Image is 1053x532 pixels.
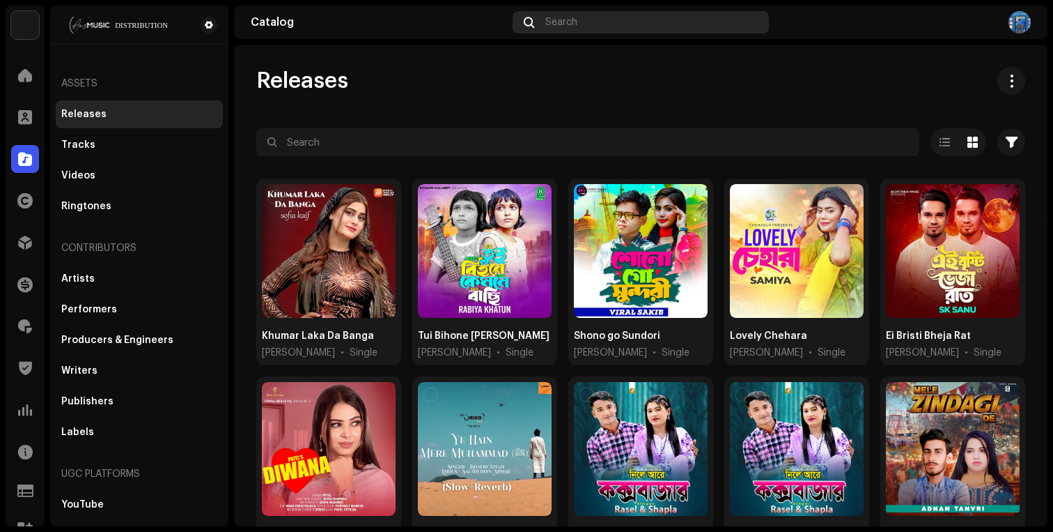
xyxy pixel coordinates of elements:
span: • [809,346,812,360]
div: Ei Bristi Bheja Rat [886,329,971,343]
div: Publishers [61,396,114,407]
div: Releases [61,109,107,120]
div: Producers & Engineers [61,335,173,346]
re-m-nav-item: Releases [56,100,223,128]
img: 68a4b677-ce15-481d-9fcd-ad75b8f38328 [61,17,178,33]
div: Tracks [61,139,95,151]
span: SK Sanu [886,346,959,360]
re-m-nav-item: Writers [56,357,223,385]
re-a-nav-header: Contributors [56,231,223,265]
span: Rabiya Khatun [418,346,491,360]
img: bb356b9b-6e90-403f-adc8-c282c7c2e227 [11,11,39,39]
span: • [653,346,656,360]
div: Single [818,346,845,360]
span: • [497,346,500,360]
re-m-nav-item: Performers [56,296,223,324]
div: YouTube [61,499,104,510]
div: Ringtones [61,201,111,212]
re-m-nav-item: Producers & Engineers [56,326,223,354]
re-m-nav-item: YouTube [56,491,223,519]
span: • [965,346,968,360]
div: Writers [61,365,97,377]
re-m-nav-item: Labels [56,418,223,446]
span: Samiya [730,346,803,360]
div: Lovely Chehara [730,329,807,343]
span: Releases [256,67,348,95]
span: Search [545,17,577,28]
div: Khumar Laka Da Banga [262,329,374,343]
div: Labels [61,427,94,438]
div: Performers [61,304,117,315]
span: Sofia Kaif [262,346,335,360]
div: Tui Bihone Kemone Bachi [418,329,549,343]
div: Artists [61,273,95,284]
input: Search [256,128,919,156]
re-m-nav-item: Ringtones [56,192,223,220]
re-a-nav-header: Assets [56,67,223,100]
re-m-nav-item: Publishers [56,388,223,416]
span: • [341,346,344,360]
div: Single [662,346,689,360]
re-m-nav-item: Artists [56,265,223,293]
div: Single [350,346,377,360]
div: Catalog [251,17,507,28]
div: Videos [61,170,95,181]
div: Single [974,346,1001,360]
div: Single [506,346,533,360]
div: Shono go Sundori [574,329,660,343]
img: 5e4483b3-e6cb-4a99-9ad8-29ce9094b33b [1008,11,1031,33]
re-m-nav-item: Tracks [56,131,223,159]
re-m-nav-item: Videos [56,162,223,190]
span: Viral Sakib [574,346,647,360]
re-a-nav-header: UGC Platforms [56,457,223,491]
